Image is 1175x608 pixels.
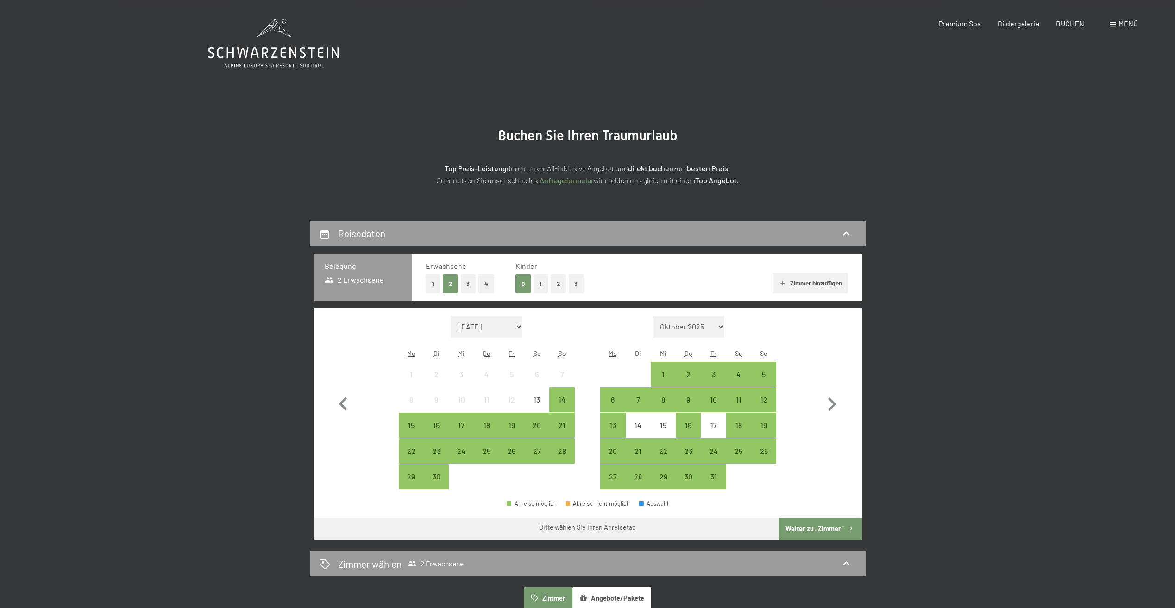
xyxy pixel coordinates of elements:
[550,422,573,445] div: 21
[449,362,474,387] div: Wed Sep 03 2025
[399,438,424,463] div: Mon Sep 22 2025
[726,413,751,438] div: Sat Oct 18 2025
[509,349,515,357] abbr: Freitag
[701,413,726,438] div: Anreise nicht möglich
[450,422,473,445] div: 17
[449,387,474,412] div: Anreise nicht möglich
[551,274,566,293] button: 2
[424,464,449,489] div: Anreise möglich
[399,362,424,387] div: Mon Sep 01 2025
[424,438,449,463] div: Tue Sep 23 2025
[702,473,725,496] div: 31
[676,387,701,412] div: Anreise möglich
[474,362,499,387] div: Anreise nicht möglich
[499,362,524,387] div: Anreise nicht möglich
[499,387,524,412] div: Anreise nicht möglich
[425,396,448,419] div: 9
[426,274,440,293] button: 1
[424,413,449,438] div: Anreise möglich
[687,164,728,173] strong: besten Preis
[500,371,523,394] div: 5
[499,362,524,387] div: Fri Sep 05 2025
[701,464,726,489] div: Fri Oct 31 2025
[499,438,524,463] div: Fri Sep 26 2025
[710,349,716,357] abbr: Freitag
[626,387,651,412] div: Anreise möglich
[475,396,498,419] div: 11
[525,396,548,419] div: 13
[549,387,574,412] div: Anreise möglich
[652,447,675,471] div: 22
[325,261,401,271] h3: Belegung
[726,438,751,463] div: Anreise möglich
[549,438,574,463] div: Sun Sep 28 2025
[450,447,473,471] div: 24
[660,349,666,357] abbr: Mittwoch
[702,447,725,471] div: 24
[445,164,507,173] strong: Top Preis-Leistung
[818,316,845,490] button: Nächster Monat
[676,387,701,412] div: Thu Oct 09 2025
[330,316,357,490] button: Vorheriger Monat
[626,413,651,438] div: Tue Oct 14 2025
[399,387,424,412] div: Anreise nicht möglich
[400,447,423,471] div: 22
[751,413,776,438] div: Anreise möglich
[626,464,651,489] div: Tue Oct 28 2025
[524,438,549,463] div: Anreise möglich
[600,413,625,438] div: Mon Oct 13 2025
[701,387,726,412] div: Fri Oct 10 2025
[628,164,673,173] strong: direkt buchen
[458,349,465,357] abbr: Mittwoch
[695,176,739,185] strong: Top Angebot.
[752,422,775,445] div: 19
[474,362,499,387] div: Thu Sep 04 2025
[600,438,625,463] div: Anreise möglich
[478,274,494,293] button: 4
[524,413,549,438] div: Anreise möglich
[400,396,423,419] div: 8
[600,387,625,412] div: Mon Oct 06 2025
[449,413,474,438] div: Anreise möglich
[609,349,617,357] abbr: Montag
[449,362,474,387] div: Anreise nicht möglich
[702,396,725,419] div: 10
[651,387,676,412] div: Wed Oct 08 2025
[474,387,499,412] div: Thu Sep 11 2025
[751,362,776,387] div: Anreise möglich
[651,464,676,489] div: Wed Oct 29 2025
[651,413,676,438] div: Wed Oct 15 2025
[752,371,775,394] div: 5
[600,413,625,438] div: Anreise möglich
[702,371,725,394] div: 3
[676,438,701,463] div: Anreise möglich
[569,274,584,293] button: 3
[727,447,750,471] div: 25
[425,473,448,496] div: 30
[751,387,776,412] div: Anreise möglich
[677,371,700,394] div: 2
[400,422,423,445] div: 15
[626,438,651,463] div: Anreise möglich
[998,19,1040,28] span: Bildergalerie
[751,387,776,412] div: Sun Oct 12 2025
[449,387,474,412] div: Wed Sep 10 2025
[702,422,725,445] div: 17
[399,413,424,438] div: Mon Sep 15 2025
[425,447,448,471] div: 23
[524,438,549,463] div: Sat Sep 27 2025
[549,362,574,387] div: Sun Sep 07 2025
[525,371,548,394] div: 6
[449,413,474,438] div: Wed Sep 17 2025
[626,387,651,412] div: Tue Oct 07 2025
[424,413,449,438] div: Tue Sep 16 2025
[727,396,750,419] div: 11
[652,371,675,394] div: 1
[760,349,767,357] abbr: Sonntag
[676,362,701,387] div: Thu Oct 02 2025
[475,447,498,471] div: 25
[651,362,676,387] div: Wed Oct 01 2025
[549,438,574,463] div: Anreise möglich
[356,162,819,186] p: durch unser All-inklusive Angebot und zum ! Oder nutzen Sie unser schnelles wir melden uns gleich...
[676,464,701,489] div: Anreise möglich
